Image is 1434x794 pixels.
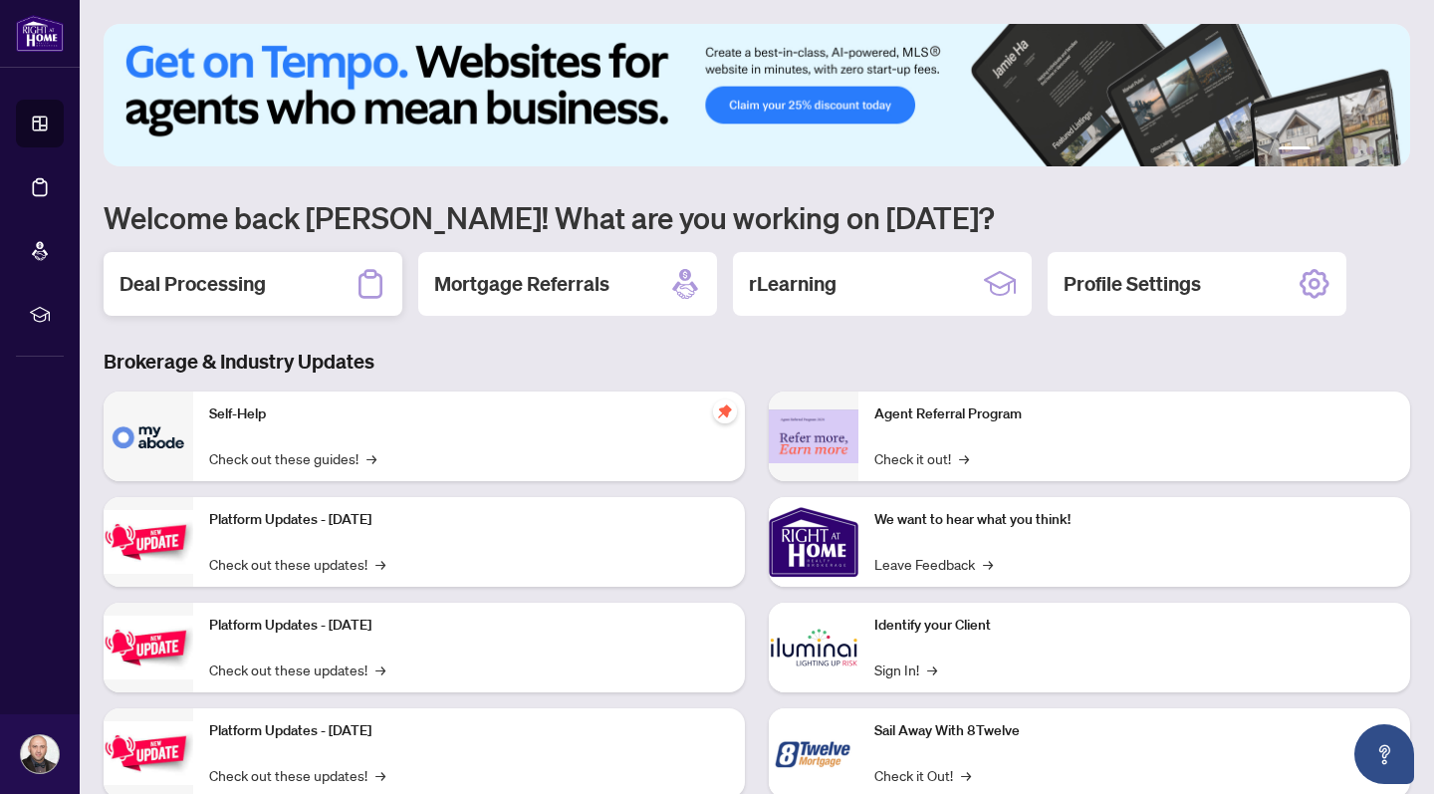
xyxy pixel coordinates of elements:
[874,764,971,786] a: Check it Out!→
[104,721,193,784] img: Platform Updates - June 23, 2025
[874,720,1394,742] p: Sail Away With 8Twelve
[209,403,729,425] p: Self-Help
[104,24,1410,166] img: Slide 0
[927,659,937,680] span: →
[769,409,858,464] img: Agent Referral Program
[1064,270,1201,298] h2: Profile Settings
[209,553,385,575] a: Check out these updates!→
[104,510,193,573] img: Platform Updates - July 21, 2025
[104,392,193,481] img: Self-Help
[434,270,609,298] h2: Mortgage Referrals
[21,735,59,773] img: Profile Icon
[874,509,1394,531] p: We want to hear what you think!
[1318,146,1326,154] button: 2
[961,764,971,786] span: →
[375,764,385,786] span: →
[1334,146,1342,154] button: 3
[209,509,729,531] p: Platform Updates - [DATE]
[119,270,266,298] h2: Deal Processing
[1366,146,1374,154] button: 5
[874,615,1394,637] p: Identify your Client
[874,403,1394,425] p: Agent Referral Program
[749,270,836,298] h2: rLearning
[874,659,937,680] a: Sign In!→
[104,348,1410,376] h3: Brokerage & Industry Updates
[209,764,385,786] a: Check out these updates!→
[375,659,385,680] span: →
[713,399,737,423] span: pushpin
[1382,146,1390,154] button: 6
[1354,724,1414,784] button: Open asap
[209,615,729,637] p: Platform Updates - [DATE]
[375,553,385,575] span: →
[209,720,729,742] p: Platform Updates - [DATE]
[1350,146,1358,154] button: 4
[874,447,969,469] a: Check it out!→
[983,553,993,575] span: →
[104,616,193,678] img: Platform Updates - July 8, 2025
[209,659,385,680] a: Check out these updates!→
[769,603,858,692] img: Identify your Client
[104,198,1410,236] h1: Welcome back [PERSON_NAME]! What are you working on [DATE]?
[16,15,64,52] img: logo
[959,447,969,469] span: →
[1279,146,1311,154] button: 1
[209,447,376,469] a: Check out these guides!→
[874,553,993,575] a: Leave Feedback→
[769,497,858,587] img: We want to hear what you think!
[366,447,376,469] span: →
